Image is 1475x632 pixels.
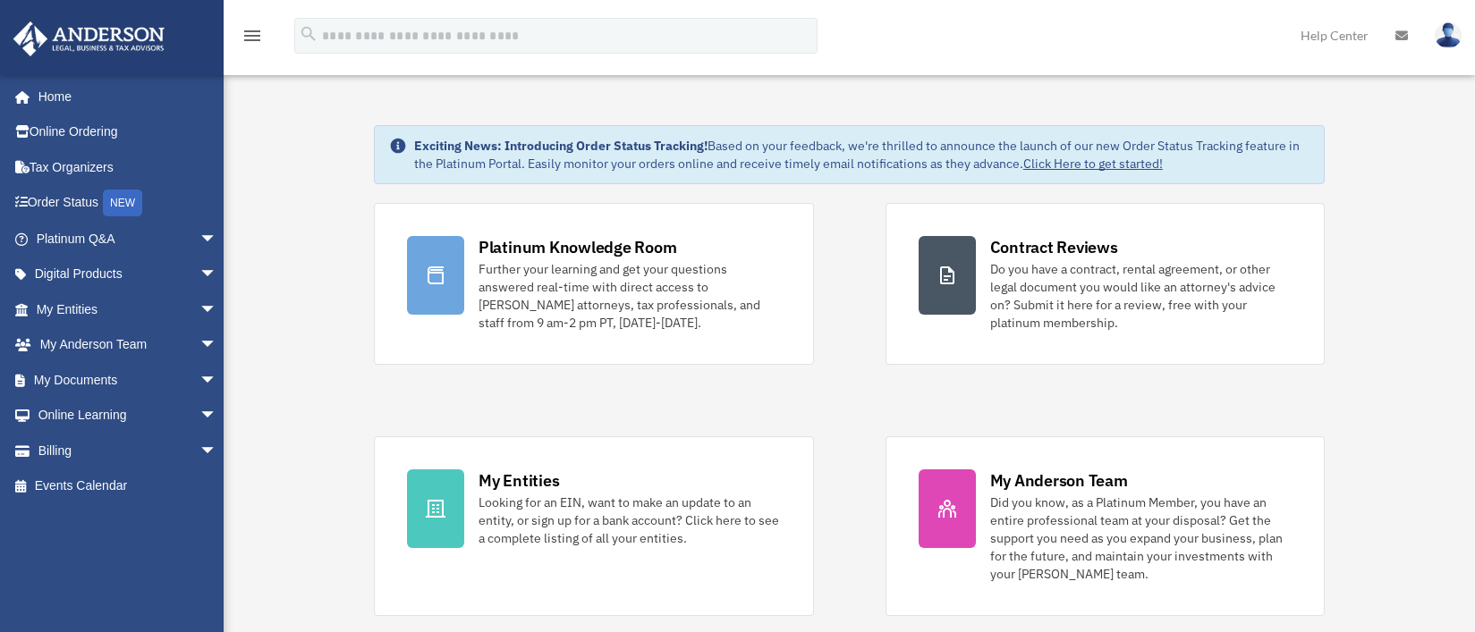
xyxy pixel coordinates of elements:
[13,362,244,398] a: My Documentsarrow_drop_down
[990,469,1128,492] div: My Anderson Team
[242,31,263,46] a: menu
[13,433,244,468] a: Billingarrow_drop_down
[990,493,1293,583] div: Did you know, as a Platinum Member, you have an entire professional team at your disposal? Get th...
[242,25,263,46] i: menu
[414,138,708,154] strong: Exciting News: Introducing Order Status Tracking!
[886,203,1326,365] a: Contract Reviews Do you have a contract, rental agreement, or other legal document you would like...
[13,185,244,222] a: Order StatusNEW
[199,398,235,434] span: arrow_drop_down
[13,149,244,185] a: Tax Organizers
[13,79,235,114] a: Home
[13,291,244,327] a: My Entitiesarrow_drop_down
[13,221,244,257] a: Platinum Q&Aarrow_drop_down
[103,190,142,216] div: NEW
[479,469,559,492] div: My Entities
[374,203,814,365] a: Platinum Knowledge Room Further your learning and get your questions answered real-time with dire...
[414,137,1310,173] div: Based on your feedback, we're thrilled to announce the launch of our new Order Status Tracking fe...
[13,468,244,504] a: Events Calendar
[8,21,170,56] img: Anderson Advisors Platinum Portal
[13,114,244,150] a: Online Ordering
[199,362,235,399] span: arrow_drop_down
[199,433,235,469] span: arrow_drop_down
[990,260,1293,332] div: Do you have a contract, rental agreement, or other legal document you would like an attorney's ad...
[13,257,244,292] a: Digital Productsarrow_drop_down
[1435,22,1462,48] img: User Pic
[199,221,235,257] span: arrow_drop_down
[479,493,781,547] div: Looking for an EIN, want to make an update to an entity, or sign up for a bank account? Click her...
[299,24,318,44] i: search
[199,327,235,364] span: arrow_drop_down
[199,257,235,293] span: arrow_drop_down
[199,291,235,328] span: arrow_drop_down
[1023,156,1163,172] a: Click Here to get started!
[479,236,677,258] div: Platinum Knowledge Room
[990,236,1118,258] div: Contract Reviews
[13,327,244,363] a: My Anderson Teamarrow_drop_down
[374,436,814,616] a: My Entities Looking for an EIN, want to make an update to an entity, or sign up for a bank accoun...
[886,436,1326,616] a: My Anderson Team Did you know, as a Platinum Member, you have an entire professional team at your...
[13,398,244,434] a: Online Learningarrow_drop_down
[479,260,781,332] div: Further your learning and get your questions answered real-time with direct access to [PERSON_NAM...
